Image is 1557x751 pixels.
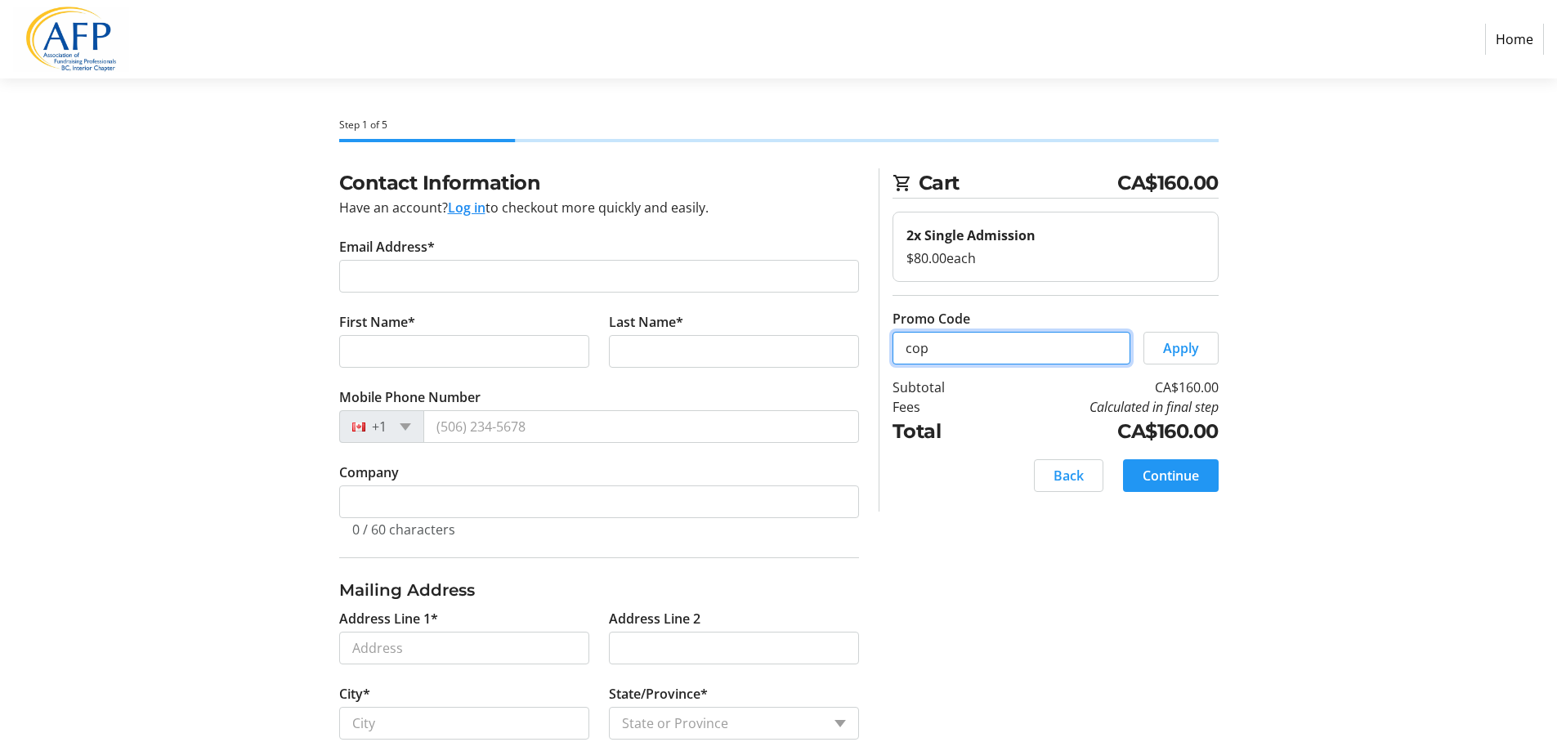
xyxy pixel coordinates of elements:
[893,309,970,329] label: Promo Code
[423,410,859,443] input: (506) 234-5678
[339,609,438,628] label: Address Line 1*
[339,312,415,332] label: First Name*
[987,417,1219,446] td: CA$160.00
[339,684,370,704] label: City*
[987,397,1219,417] td: Calculated in final step
[1123,459,1219,492] button: Continue
[339,118,1219,132] div: Step 1 of 5
[906,248,1205,268] div: $80.00 each
[609,609,700,628] label: Address Line 2
[1143,332,1219,364] button: Apply
[906,226,1036,244] strong: 2x Single Admission
[339,463,399,482] label: Company
[339,632,589,664] input: Address
[1054,466,1084,485] span: Back
[1143,466,1199,485] span: Continue
[448,198,485,217] button: Log in
[893,378,987,397] td: Subtotal
[893,417,987,446] td: Total
[609,312,683,332] label: Last Name*
[339,578,859,602] h3: Mailing Address
[339,387,481,407] label: Mobile Phone Number
[339,198,859,217] div: Have an account? to checkout more quickly and easily.
[339,168,859,198] h2: Contact Information
[339,237,435,257] label: Email Address*
[13,7,129,72] img: AFP Interior BC's Logo
[893,332,1130,364] input: Enter promo code
[1117,168,1219,198] span: CA$160.00
[919,168,1118,198] span: Cart
[1485,24,1544,55] a: Home
[609,684,708,704] label: State/Province*
[1034,459,1103,492] button: Back
[352,521,455,539] tr-character-limit: 0 / 60 characters
[339,707,589,740] input: City
[893,397,987,417] td: Fees
[987,378,1219,397] td: CA$160.00
[1163,338,1199,358] span: Apply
